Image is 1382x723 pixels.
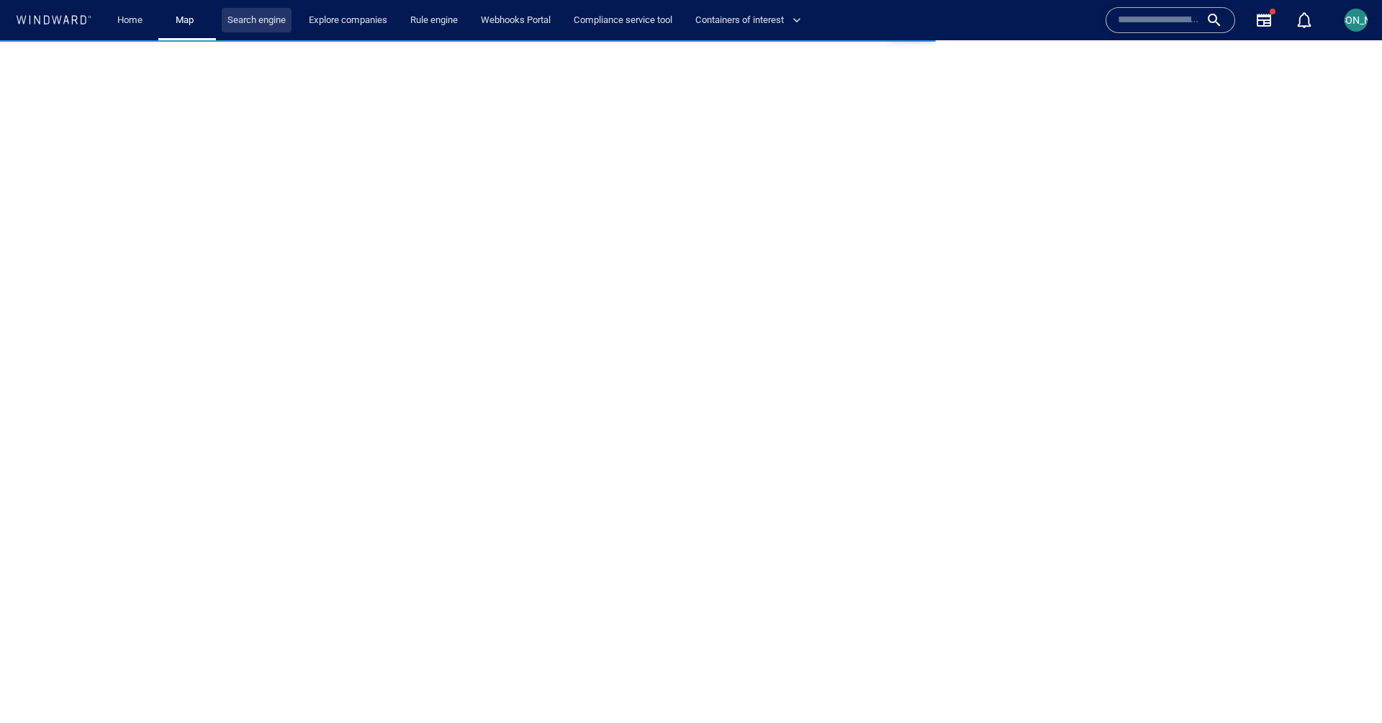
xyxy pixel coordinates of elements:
[112,8,148,33] a: Home
[164,8,210,33] button: Map
[1321,658,1371,712] iframe: Chat
[107,8,153,33] button: Home
[303,8,393,33] a: Explore companies
[1342,6,1370,35] button: [PERSON_NAME]
[695,12,801,29] span: Containers of interest
[1296,12,1313,29] div: Notification center
[170,8,204,33] a: Map
[568,8,678,33] a: Compliance service tool
[222,8,292,33] a: Search engine
[475,8,556,33] a: Webhooks Portal
[690,8,813,33] button: Containers of interest
[405,8,464,33] a: Rule engine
